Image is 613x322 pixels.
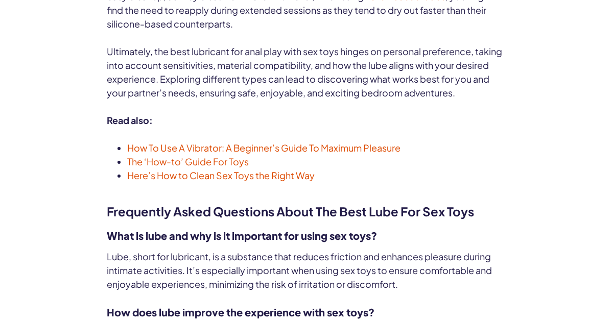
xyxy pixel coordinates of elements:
[107,44,506,100] p: Ultimately, the best lubricant for anal play with sex toys hinges on personal preference, taking ...
[107,114,153,126] strong: Read also:
[107,204,474,219] strong: Frequently Asked Questions About The Best Lube For Sex Toys
[107,250,506,291] p: Lube, short for lubricant, is a substance that reduces friction and enhances pleasure during inti...
[107,229,377,242] strong: What is lube and why is it important for using sex toys?
[127,169,315,181] a: Here’s How to Clean Sex Toys the Right Way
[127,156,249,167] a: The ‘How-to’ Guide For Toys
[127,142,400,154] a: How To Use A Vibrator: A Beginner’s Guide To Maximum Pleasure
[107,306,374,318] strong: How does lube improve the experience with sex toys?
